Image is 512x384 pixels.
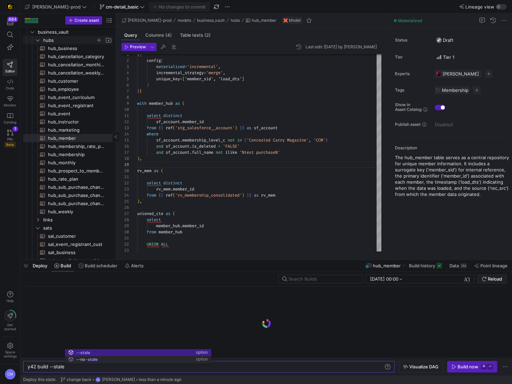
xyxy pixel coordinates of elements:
span: option [196,356,208,363]
span: Columns [145,33,172,37]
div: Press SPACE to select this row. [23,36,113,44]
a: sal_event_registrant_cust​​​​​​​​​​ [23,240,113,248]
div: 17 [121,149,129,155]
div: Press SPACE to select this row. [23,101,113,110]
span: ref [166,193,173,198]
span: } [242,125,244,131]
span: not [228,137,235,143]
span: , [139,199,142,204]
span: ] [242,76,244,82]
span: member_id [173,186,194,192]
img: undefined [283,18,287,22]
span: Model [289,18,301,23]
div: 6 [121,82,129,88]
a: hub_cancellation_monthly_forecast​​​​​​​​​​ [23,61,113,69]
a: Monitor [3,93,17,110]
div: 8 [121,94,129,100]
div: CM [95,377,101,382]
span: Point lineage [480,263,508,268]
button: Point lineage [471,260,511,271]
span: and [156,150,163,155]
span: not [216,150,223,155]
span: hub_membership_rate_plan​​​​​​​​​​ [48,143,105,150]
button: Help [3,288,17,306]
div: 9 [121,100,129,106]
img: Draft [436,37,442,43]
span: hub_member​​​​​​​​​​ [48,134,105,142]
input: Search Builds [288,276,357,282]
input: End datetime [403,276,448,282]
div: 7 [121,88,129,94]
a: hub_event​​​​​​​​​​ [23,110,113,118]
a: hub_weekly​​​​​​​​​​ [23,207,113,216]
span: hub_event_registrant​​​​​​​​​​ [48,102,105,110]
button: Visualize DAG [399,361,443,372]
span: (4) [165,33,172,37]
a: hub_marketing​​​​​​​​​​ [23,126,113,134]
div: 25 [121,198,129,204]
span: [ [182,76,185,82]
span: hub_weekly​​​​​​​​​​ [48,208,105,216]
button: DraftDraft [434,36,455,45]
span: 'stg_salesforce__account' [175,125,235,131]
div: CM [5,369,16,380]
a: hub_sub_purchase_channel_weekly_forecast​​​​​​​​​​ [23,191,113,199]
span: rv_mem [261,193,275,198]
span: } [249,193,251,198]
div: 23 [121,186,129,192]
span: sf_account [166,150,189,155]
span: { [161,125,163,131]
button: Create asset [65,16,102,24]
a: hub_sub_purchase_channel_monthly_forecast​​​​​​​​​​ [23,183,113,191]
div: Press SPACE to select this row. [23,134,113,142]
a: sal_customer​​​​​​​​​​ [23,232,113,240]
span: Visualize DAG [409,364,439,369]
div: Press SPACE to select this row. [23,158,113,167]
span: hub_employee​​​​​​​​​​ [48,85,105,93]
a: hub_employee​​​​​​​​​​ [23,85,113,93]
span: Preview [130,45,146,49]
span: Query [124,33,137,37]
span: 'merge' [206,70,223,76]
span: business_vault [197,18,225,23]
span: Alerts [131,263,144,268]
span: from [147,193,156,198]
div: Press SPACE to select this row. [23,150,113,158]
div: Press SPACE to select this row. [23,142,113,150]
span: sf_account [254,125,278,131]
span: Show in Asset Catalog [395,102,422,112]
span: 'Concealed Carry Magazine' [247,137,309,143]
span: change back [67,377,92,382]
div: Suggest [65,349,211,363]
span: ( [182,101,185,106]
div: Press SPACE to select this row. [23,77,113,85]
button: hub_member [244,16,278,24]
span: { [161,193,163,198]
a: hub_cancellation_category​​​​​​​​​​ [23,52,113,61]
img: Tier 1 - Critical [436,54,442,60]
a: Editor [3,59,17,76]
span: Membership [442,87,468,93]
span: links [43,216,112,224]
span: Catalog [4,120,16,124]
span: is_deleted [192,144,216,149]
div: Press SPACE to select this row. [23,224,113,232]
button: Build history [406,260,445,271]
span: Code [6,86,14,90]
a: hub_customer​​​​​​​​​​ [23,77,113,85]
div: Press SPACE to select this row. [23,85,113,93]
span: PRs [7,137,13,141]
div: --no-stale [65,356,211,363]
div: 2 [121,57,129,64]
button: Build scheduler [76,260,120,271]
button: change backCM[PERSON_NAME]less than a minute ago [59,375,183,384]
span: and [156,144,163,149]
span: sats [43,224,112,232]
span: unique_key [156,76,180,82]
div: 14 [121,131,129,137]
span: Space settings [4,350,17,358]
div: Press SPACE to select this row. [23,93,113,101]
img: logo.gif [261,318,271,329]
span: Reload [488,276,502,282]
span: 'FALSE' [223,144,240,149]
